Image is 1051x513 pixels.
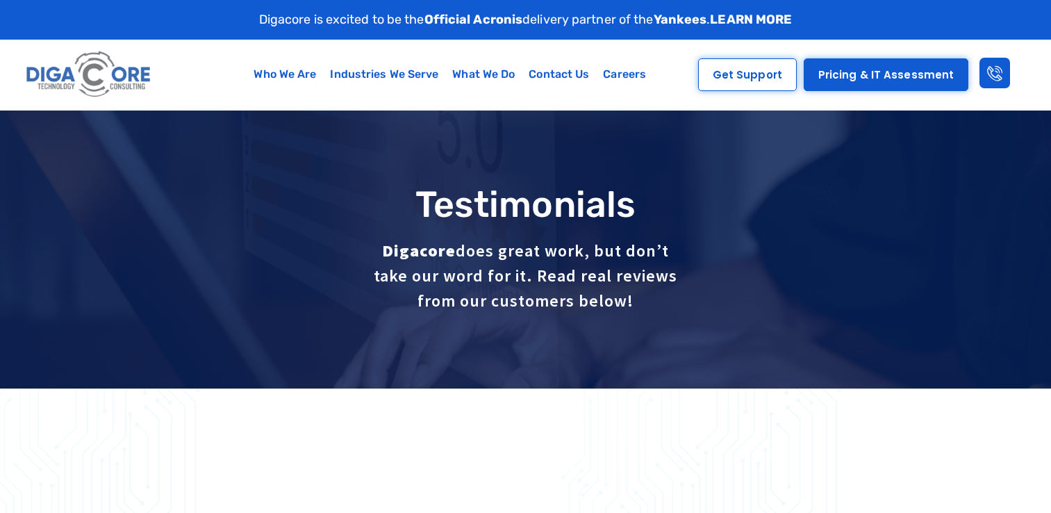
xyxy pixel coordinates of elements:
[522,58,596,90] a: Contact Us
[804,58,968,91] a: Pricing & IT Assessment
[698,58,797,91] a: Get Support
[81,185,970,225] h1: Testimonials
[710,12,792,27] a: LEARN MORE
[713,70,782,80] span: Get Support
[259,10,793,29] p: Digacore is excited to be the delivery partner of the .
[818,70,954,80] span: Pricing & IT Assessment
[192,238,859,313] p: does great work, but don’t take our word for it. Read real reviews from our customers below!
[23,47,156,103] img: Digacore logo 1
[445,58,522,90] a: What We Do
[211,58,689,90] nav: Menu
[654,12,707,27] strong: Yankees
[323,58,445,90] a: Industries We Serve
[247,58,323,90] a: Who We Are
[596,58,653,90] a: Careers
[424,12,523,27] strong: Official Acronis
[382,240,456,261] a: Digacore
